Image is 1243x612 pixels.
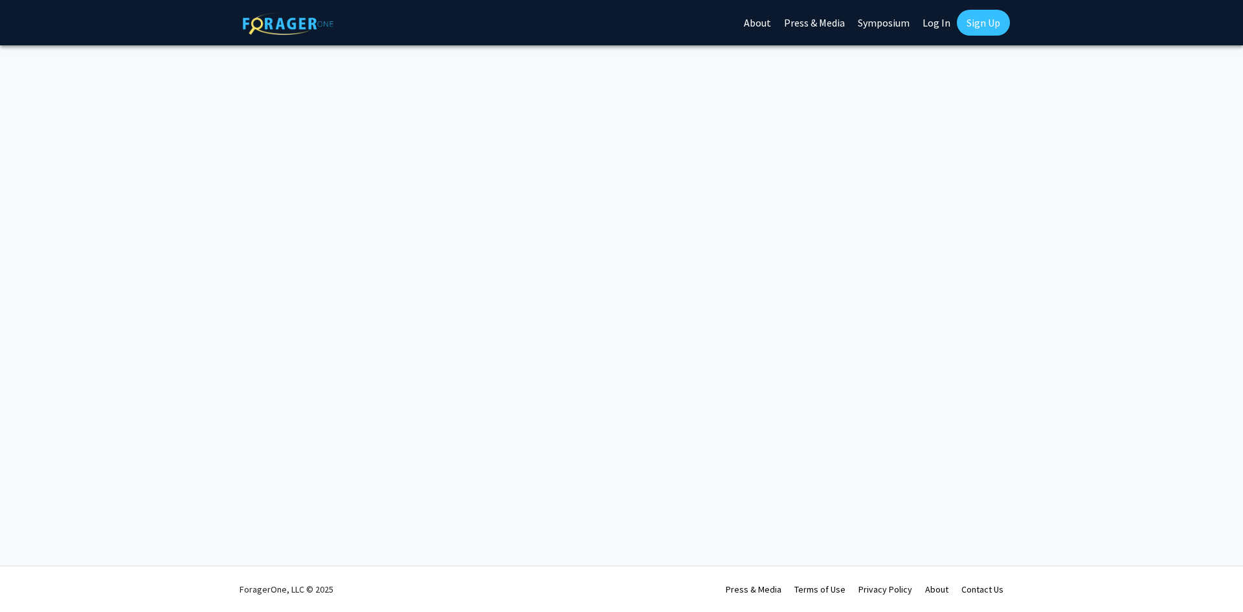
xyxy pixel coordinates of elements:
[858,584,912,595] a: Privacy Policy
[243,12,333,35] img: ForagerOne Logo
[240,567,333,612] div: ForagerOne, LLC © 2025
[794,584,845,595] a: Terms of Use
[961,584,1003,595] a: Contact Us
[957,10,1010,36] a: Sign Up
[925,584,948,595] a: About
[726,584,781,595] a: Press & Media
